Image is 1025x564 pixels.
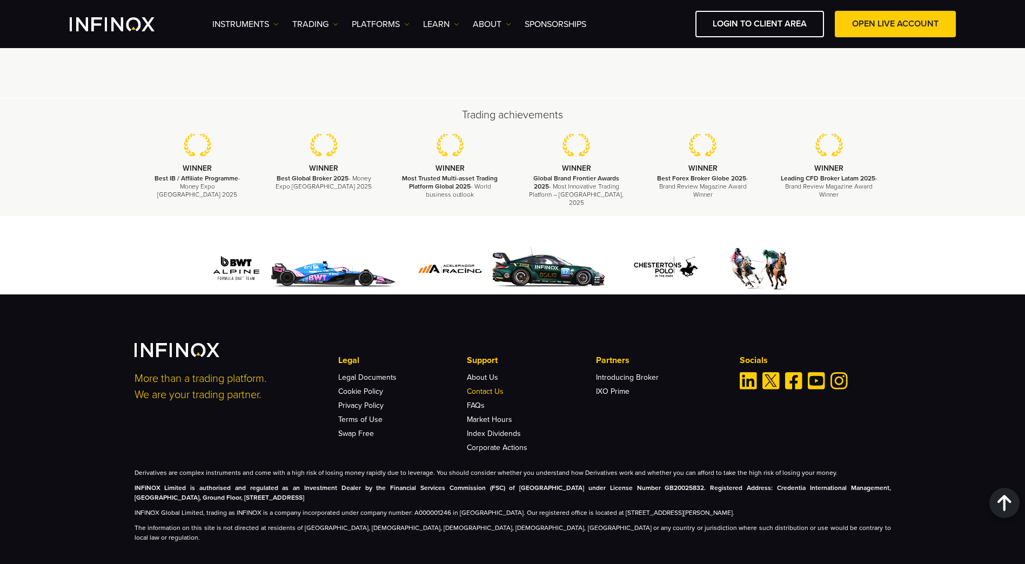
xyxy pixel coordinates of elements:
a: IXO Prime [596,387,629,396]
p: Socials [740,354,891,367]
strong: WINNER [562,164,591,173]
a: INFINOX Logo [70,17,180,31]
a: TRADING [292,18,338,31]
p: - Money Expo [GEOGRAPHIC_DATA] 2025 [274,174,373,191]
strong: WINNER [688,164,718,173]
a: Introducing Broker [596,373,659,382]
p: Partners [596,354,725,367]
a: Terms of Use [338,415,383,424]
a: Instruments [212,18,279,31]
p: - Money Expo [GEOGRAPHIC_DATA] 2025 [148,174,247,199]
a: Facebook [785,372,802,390]
p: - Most Innovative Trading Platform – [GEOGRAPHIC_DATA], 2025 [527,174,626,207]
a: Instagram [830,372,848,390]
strong: Most Trusted Multi-asset Trading Platform Global 2025 [402,174,498,190]
a: Youtube [808,372,825,390]
a: Corporate Actions [467,443,527,452]
a: Contact Us [467,387,504,396]
p: - Brand Review Magazine Award Winner [653,174,753,199]
strong: WINNER [183,164,212,173]
a: Learn [423,18,459,31]
h2: Trading achievements [135,108,891,123]
a: OPEN LIVE ACCOUNT [835,11,956,37]
a: Twitter [762,372,780,390]
p: The information on this site is not directed at residents of [GEOGRAPHIC_DATA], [DEMOGRAPHIC_DATA... [135,523,891,542]
strong: Best Global Broker 2025 [277,174,349,182]
a: Index Dividends [467,429,521,438]
a: Swap Free [338,429,374,438]
p: - World business outlook [400,174,500,199]
p: Support [467,354,595,367]
strong: WINNER [814,164,843,173]
a: LOGIN TO CLIENT AREA [695,11,824,37]
strong: Best IB / Affiliate Programme [155,174,238,182]
p: More than a trading platform. We are your trading partner. [135,371,324,403]
a: Privacy Policy [338,401,384,410]
a: Linkedin [740,372,757,390]
a: FAQs [467,401,485,410]
strong: INFINOX Limited is authorised and regulated as an Investment Dealer by the Financial Services Com... [135,484,891,501]
a: Market Hours [467,415,512,424]
strong: Global Brand Frontier Awards 2025 [533,174,619,190]
a: About Us [467,373,498,382]
a: Cookie Policy [338,387,383,396]
strong: WINNER [436,164,465,173]
strong: Leading CFD Broker Latam 2025 [781,174,875,182]
a: PLATFORMS [352,18,410,31]
p: INFINOX Global Limited, trading as INFINOX is a company incorporated under company number: A00000... [135,508,891,518]
a: SPONSORSHIPS [525,18,586,31]
p: Derivatives are complex instruments and come with a high risk of losing money rapidly due to leve... [135,468,891,478]
a: Legal Documents [338,373,397,382]
p: Legal [338,354,467,367]
strong: Best Forex Broker Globe 2025 [657,174,746,182]
strong: WINNER [309,164,338,173]
p: - Brand Review Magazine Award Winner [779,174,879,199]
a: ABOUT [473,18,511,31]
